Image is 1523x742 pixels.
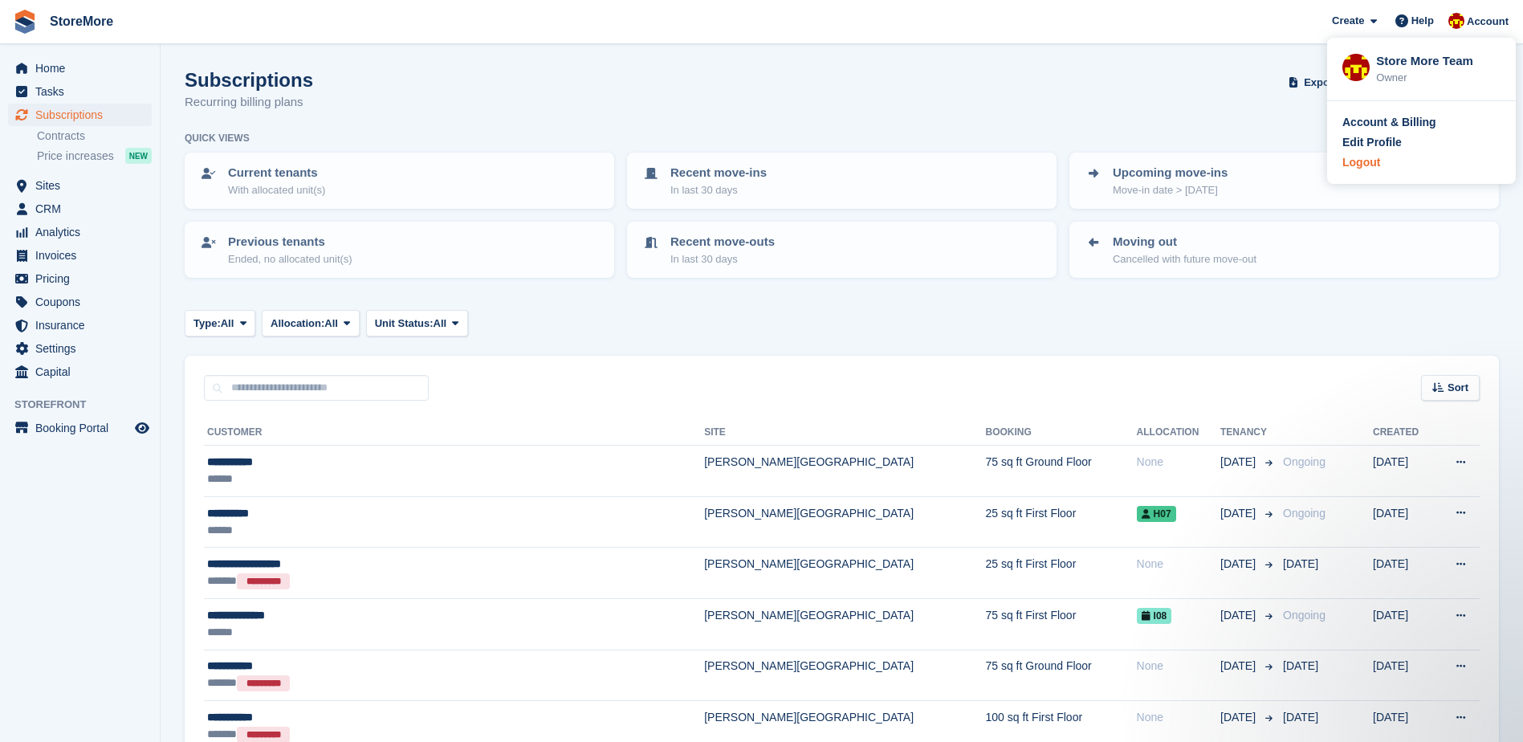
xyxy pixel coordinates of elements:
[35,80,132,103] span: Tasks
[670,251,775,267] p: In last 30 days
[8,337,152,360] a: menu
[1376,70,1501,86] div: Owner
[132,418,152,438] a: Preview store
[704,598,985,650] td: [PERSON_NAME][GEOGRAPHIC_DATA]
[228,164,325,182] p: Current tenants
[1304,75,1337,91] span: Export
[228,182,325,198] p: With allocated unit(s)
[37,147,152,165] a: Price increases NEW
[704,446,985,497] td: [PERSON_NAME][GEOGRAPHIC_DATA]
[185,93,313,112] p: Recurring billing plans
[1342,54,1370,81] img: Store More Team
[1113,182,1228,198] p: Move-in date > [DATE]
[37,149,114,164] span: Price increases
[35,198,132,220] span: CRM
[262,310,360,336] button: Allocation: All
[1137,556,1220,573] div: None
[1448,380,1468,396] span: Sort
[8,221,152,243] a: menu
[985,650,1136,701] td: 75 sq ft Ground Floor
[1137,658,1220,675] div: None
[1137,709,1220,726] div: None
[228,251,352,267] p: Ended, no allocated unit(s)
[35,267,132,290] span: Pricing
[704,496,985,548] td: [PERSON_NAME][GEOGRAPHIC_DATA]
[1342,154,1501,171] a: Logout
[8,361,152,383] a: menu
[434,316,447,332] span: All
[1373,598,1435,650] td: [DATE]
[1220,505,1259,522] span: [DATE]
[8,267,152,290] a: menu
[1283,455,1325,468] span: Ongoing
[204,420,704,446] th: Customer
[8,57,152,79] a: menu
[1220,658,1259,675] span: [DATE]
[14,397,160,413] span: Storefront
[35,174,132,197] span: Sites
[670,164,767,182] p: Recent move-ins
[1373,548,1435,599] td: [DATE]
[704,420,985,446] th: Site
[35,57,132,79] span: Home
[985,420,1136,446] th: Booking
[125,148,152,164] div: NEW
[1220,709,1259,726] span: [DATE]
[228,233,352,251] p: Previous tenants
[37,128,152,144] a: Contracts
[1283,609,1325,622] span: Ongoing
[185,69,313,91] h1: Subscriptions
[1411,13,1434,29] span: Help
[1137,420,1220,446] th: Allocation
[629,223,1055,276] a: Recent move-outs In last 30 days
[1373,650,1435,701] td: [DATE]
[35,361,132,383] span: Capital
[1373,496,1435,548] td: [DATE]
[1283,507,1325,520] span: Ongoing
[8,314,152,336] a: menu
[186,154,613,207] a: Current tenants With allocated unit(s)
[8,291,152,313] a: menu
[185,131,250,145] h6: Quick views
[1220,607,1259,624] span: [DATE]
[985,446,1136,497] td: 75 sq ft Ground Floor
[704,650,985,701] td: [PERSON_NAME][GEOGRAPHIC_DATA]
[1220,556,1259,573] span: [DATE]
[1342,154,1380,171] div: Logout
[1342,134,1402,151] div: Edit Profile
[985,598,1136,650] td: 75 sq ft First Floor
[1342,114,1436,131] div: Account & Billing
[375,316,434,332] span: Unit Status:
[193,316,221,332] span: Type:
[35,104,132,126] span: Subscriptions
[1137,506,1176,522] span: H07
[366,310,468,336] button: Unit Status: All
[8,198,152,220] a: menu
[1113,233,1256,251] p: Moving out
[1283,659,1318,672] span: [DATE]
[1373,420,1435,446] th: Created
[1373,446,1435,497] td: [DATE]
[1342,114,1501,131] a: Account & Billing
[1376,52,1501,67] div: Store More Team
[1332,13,1364,29] span: Create
[670,233,775,251] p: Recent move-outs
[35,417,132,439] span: Booking Portal
[1071,154,1497,207] a: Upcoming move-ins Move-in date > [DATE]
[670,182,767,198] p: In last 30 days
[324,316,338,332] span: All
[186,223,613,276] a: Previous tenants Ended, no allocated unit(s)
[8,417,152,439] a: menu
[1342,134,1501,151] a: Edit Profile
[1285,69,1356,96] button: Export
[1448,13,1464,29] img: Store More Team
[35,244,132,267] span: Invoices
[35,337,132,360] span: Settings
[13,10,37,34] img: stora-icon-8386f47178a22dfd0bd8f6a31ec36ba5ce8667c1dd55bd0f319d3a0aa187defe.svg
[985,548,1136,599] td: 25 sq ft First Floor
[704,548,985,599] td: [PERSON_NAME][GEOGRAPHIC_DATA]
[1220,420,1277,446] th: Tenancy
[8,174,152,197] a: menu
[629,154,1055,207] a: Recent move-ins In last 30 days
[1071,223,1497,276] a: Moving out Cancelled with future move-out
